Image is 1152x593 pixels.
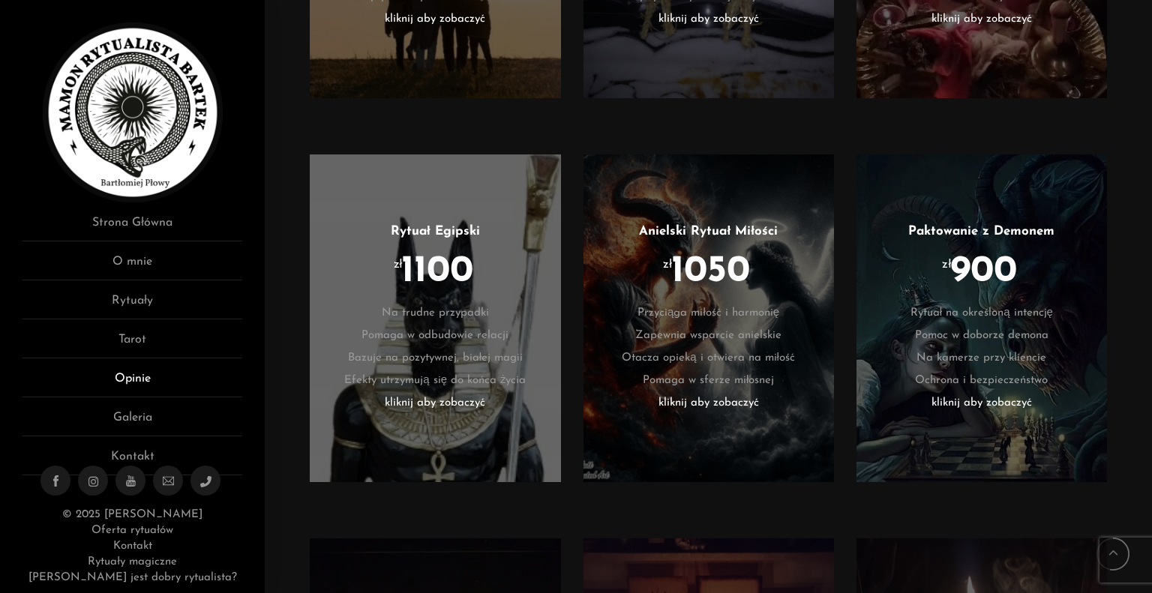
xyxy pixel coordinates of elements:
a: Oferta rytuałów [91,525,172,536]
li: kliknij aby zobaczyć [879,392,1084,415]
a: Rytuały [22,292,242,319]
li: Otacza opieką i otwiera na miłość [606,347,811,370]
li: kliknij aby zobaczyć [332,392,538,415]
li: Rytuał na określoną intencję [879,302,1084,325]
li: Na trudne przypadki [332,302,538,325]
a: Kontakt [22,448,242,475]
li: kliknij aby zobaczyć [606,8,811,31]
a: Anielski Rytuał Miłości [639,225,777,238]
li: Efekty utrzymują się do końca życia [332,370,538,392]
span: 900 [950,264,1017,280]
li: Pomaga w sferze miłosnej [606,370,811,392]
a: Rytuał Egipski [391,225,480,238]
li: Pomoc w doborze demona [879,325,1084,347]
a: O mnie [22,253,242,280]
li: Przyciąga miłość i harmonię [606,302,811,325]
a: Galeria [22,409,242,436]
sup: zł [394,258,403,271]
sup: zł [663,258,672,271]
li: kliknij aby zobaczyć [606,392,811,415]
li: Pomaga w odbudowie relacji [332,325,538,347]
a: [PERSON_NAME] jest dobry rytualista? [28,572,237,583]
sup: zł [942,258,951,271]
li: Bazuje na pozytywnej, białej magii [332,347,538,370]
li: Na kamerze przy kliencie [879,347,1084,370]
li: Ochrona i bezpieczeństwo [879,370,1084,392]
img: Rytualista Bartek [43,22,223,202]
a: Kontakt [113,541,152,552]
a: Tarot [22,331,242,358]
a: Strona Główna [22,214,242,241]
li: kliknij aby zobaczyć [879,8,1084,31]
a: Paktowanie z Demonem [908,225,1054,238]
a: Opinie [22,370,242,397]
span: 1100 [401,264,473,280]
li: Zapewnia wsparcie anielskie [606,325,811,347]
a: Rytuały magiczne [88,556,176,568]
span: 1050 [671,264,750,280]
li: kliknij aby zobaczyć [332,8,538,31]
